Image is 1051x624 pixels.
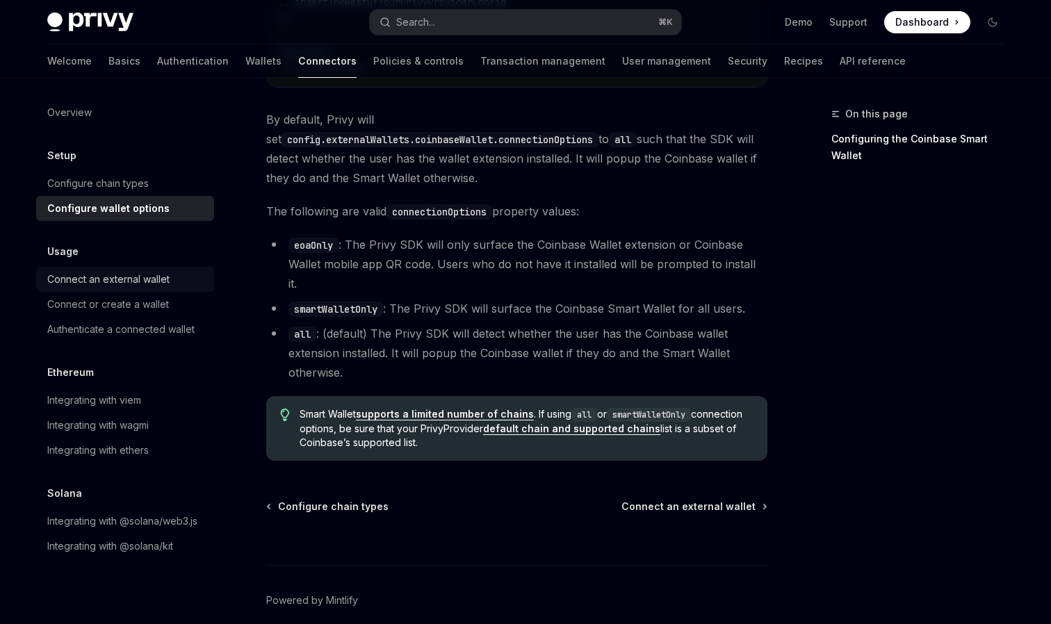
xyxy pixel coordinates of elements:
[728,44,767,78] a: Security
[36,413,214,438] a: Integrating with wagmi
[47,485,82,502] h5: Solana
[840,44,906,78] a: API reference
[36,171,214,196] a: Configure chain types
[784,44,823,78] a: Recipes
[300,407,753,450] span: Smart Wallet . If using or connection options, be sure that your PrivyProvider list is a subset o...
[36,267,214,292] a: Connect an external wallet
[829,15,867,29] a: Support
[370,10,681,35] button: Open search
[47,392,141,409] div: Integrating with viem
[36,388,214,413] a: Integrating with viem
[288,238,339,253] code: eoaOnly
[278,500,389,514] span: Configure chain types
[266,299,767,318] li: : The Privy SDK will surface the Coinbase Smart Wallet for all users.
[356,408,534,420] a: supports a limited number of chains
[36,317,214,342] a: Authenticate a connected wallet
[47,147,76,164] h5: Setup
[282,132,598,147] code: config.externalWallets.coinbaseWallet.connectionOptions
[245,44,282,78] a: Wallets
[607,408,691,422] code: smartWalletOnly
[47,321,195,338] div: Authenticate a connected wallet
[280,409,290,421] svg: Tip
[266,110,767,188] span: By default, Privy will set to such that the SDK will detect whether the user has the wallet exten...
[47,104,92,121] div: Overview
[36,534,214,559] a: Integrating with @solana/kit
[47,271,170,288] div: Connect an external wallet
[36,509,214,534] a: Integrating with @solana/web3.js
[36,100,214,125] a: Overview
[895,15,949,29] span: Dashboard
[47,200,170,217] div: Configure wallet options
[658,17,673,28] span: ⌘ K
[621,500,756,514] span: Connect an external wallet
[609,132,637,147] code: all
[47,538,173,555] div: Integrating with @solana/kit
[266,202,767,221] span: The following are valid property values:
[831,128,1015,167] a: Configuring the Coinbase Smart Wallet
[266,324,767,382] li: : (default) The Privy SDK will detect whether the user has the Coinbase wallet extension installe...
[845,106,908,122] span: On this page
[785,15,813,29] a: Demo
[266,593,358,607] a: Powered by Mintlify
[47,296,169,313] div: Connect or create a wallet
[396,14,435,31] div: Search...
[47,243,79,260] h5: Usage
[47,175,149,192] div: Configure chain types
[108,44,140,78] a: Basics
[288,302,383,317] code: smartWalletOnly
[298,44,357,78] a: Connectors
[386,204,492,220] code: connectionOptions
[157,44,229,78] a: Authentication
[36,438,214,463] a: Integrating with ethers
[266,235,767,293] li: : The Privy SDK will only surface the Coinbase Wallet extension or Coinbase Wallet mobile app QR ...
[268,500,389,514] a: Configure chain types
[373,44,464,78] a: Policies & controls
[571,408,597,422] code: all
[36,292,214,317] a: Connect or create a wallet
[47,442,149,459] div: Integrating with ethers
[47,13,133,32] img: dark logo
[622,44,711,78] a: User management
[621,500,766,514] a: Connect an external wallet
[483,422,660,435] a: default chain and supported chains
[288,327,316,342] code: all
[981,11,1004,33] button: Toggle dark mode
[47,513,197,529] div: Integrating with @solana/web3.js
[480,44,605,78] a: Transaction management
[884,11,970,33] a: Dashboard
[47,417,149,434] div: Integrating with wagmi
[36,196,214,221] a: Configure wallet options
[47,44,92,78] a: Welcome
[47,364,94,381] h5: Ethereum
